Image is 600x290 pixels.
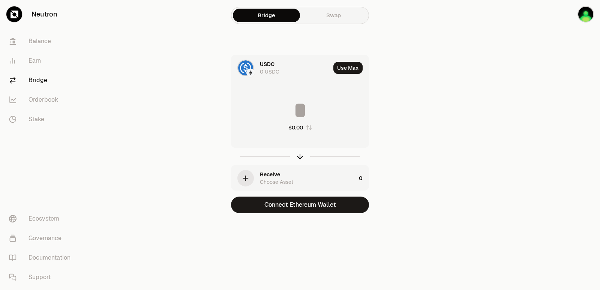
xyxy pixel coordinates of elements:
div: Choose Asset [260,178,293,186]
a: Orderbook [3,90,81,110]
a: Balance [3,32,81,51]
a: Earn [3,51,81,71]
div: 0 [359,165,369,191]
div: Receive [260,171,280,178]
img: Ethereum Logo [247,69,254,76]
div: USDC [260,60,274,68]
a: Stake [3,110,81,129]
a: Governance [3,228,81,248]
div: $0.00 [288,124,303,131]
div: USDC LogoEthereum LogoUSDC0 USDC [231,55,330,81]
img: USDC Logo [238,60,253,75]
a: Ecosystem [3,209,81,228]
button: $0.00 [288,124,312,131]
a: Bridge [3,71,81,90]
a: Support [3,267,81,287]
img: sandy mercy [577,6,594,23]
a: Documentation [3,248,81,267]
a: Swap [300,9,367,22]
button: Connect Ethereum Wallet [231,197,369,213]
div: ReceiveChoose Asset [231,165,356,191]
div: 0 USDC [260,68,279,75]
a: Bridge [233,9,300,22]
button: Use Max [333,62,363,74]
button: ReceiveChoose Asset0 [231,165,369,191]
